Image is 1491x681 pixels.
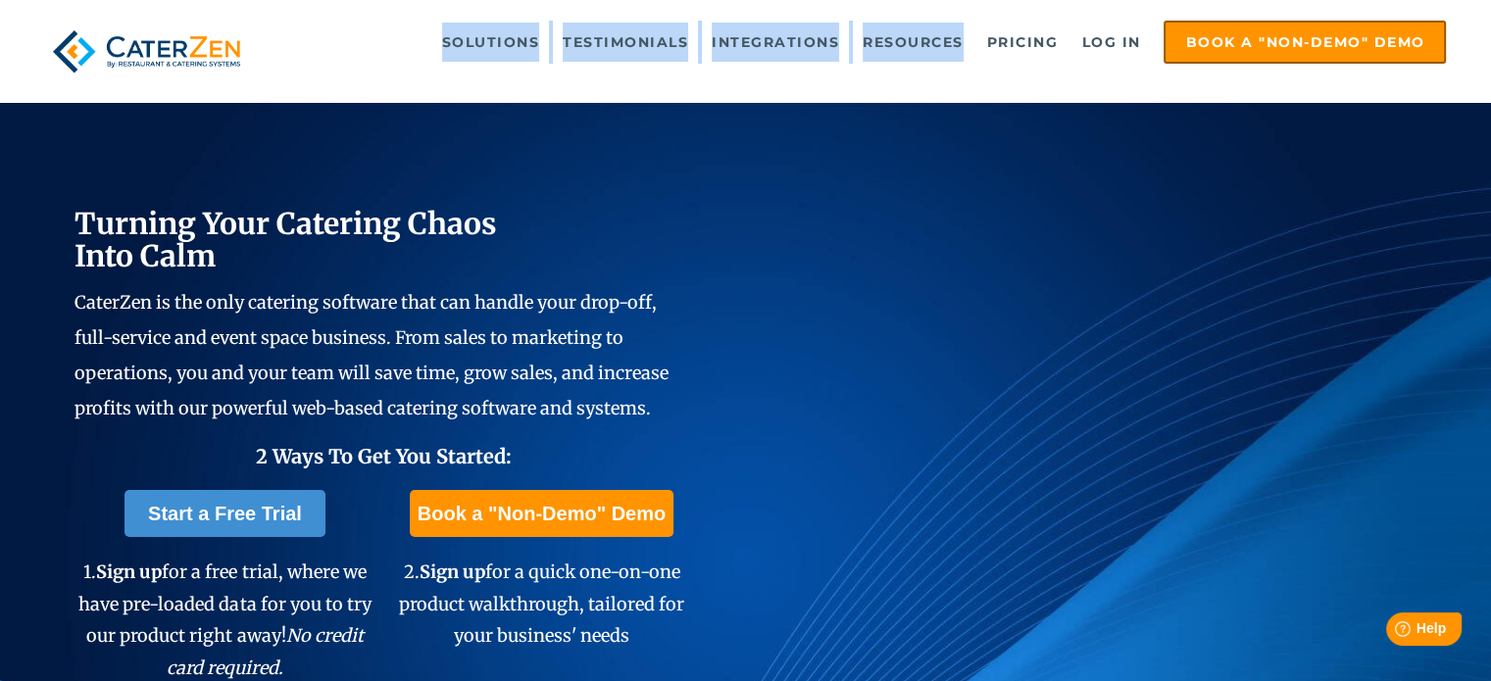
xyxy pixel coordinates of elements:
a: Integrations [702,23,849,62]
span: Turning Your Catering Chaos Into Calm [75,205,497,274]
span: Sign up [419,560,484,583]
span: 1. for a free trial, where we have pre-loaded data for you to try our product right away! [78,560,371,678]
a: Solutions [432,23,550,62]
em: No credit card required. [167,624,364,678]
img: caterzen [45,21,249,82]
a: Testimonials [553,23,698,62]
div: Navigation Menu [284,21,1446,64]
span: Sign up [96,560,162,583]
a: Log in [1071,23,1150,62]
a: Resources [853,23,973,62]
iframe: Help widget launcher [1317,605,1469,659]
a: Book a "Non-Demo" Demo [410,490,673,537]
a: Pricing [977,23,1069,62]
span: 2. for a quick one-on-one product walkthrough, tailored for your business' needs [399,560,684,647]
span: 2 Ways To Get You Started: [255,444,511,468]
a: Start a Free Trial [124,490,325,537]
a: Book a "Non-Demo" Demo [1164,21,1446,64]
span: CaterZen is the only catering software that can handle your drop-off, full-service and event spac... [75,291,669,419]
